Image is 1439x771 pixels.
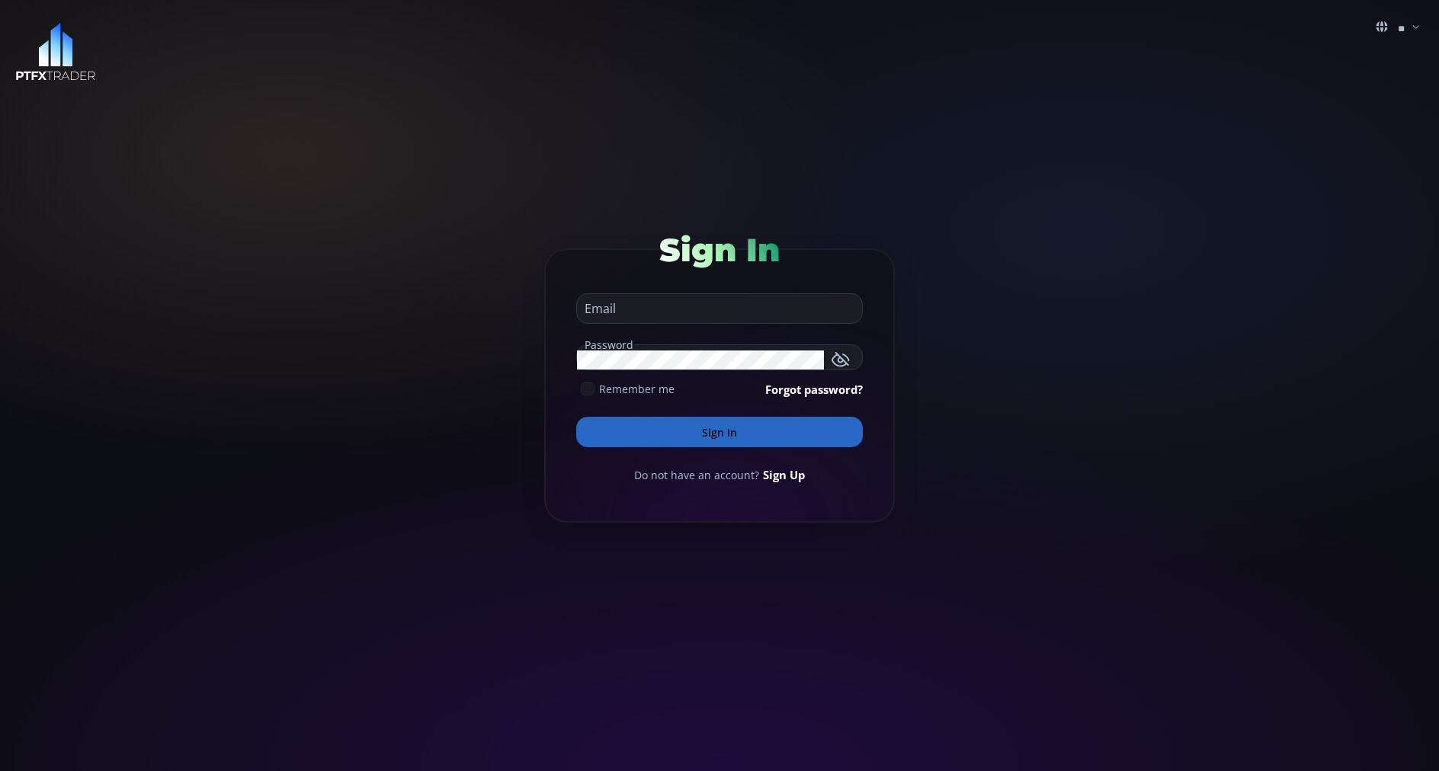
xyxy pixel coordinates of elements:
a: Forgot password? [765,381,863,398]
div: Do not have an account? [576,466,863,483]
span: Remember me [599,381,675,397]
img: LOGO [15,23,96,82]
a: Sign Up [763,466,805,483]
span: Sign In [659,230,780,270]
button: Sign In [576,417,863,447]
